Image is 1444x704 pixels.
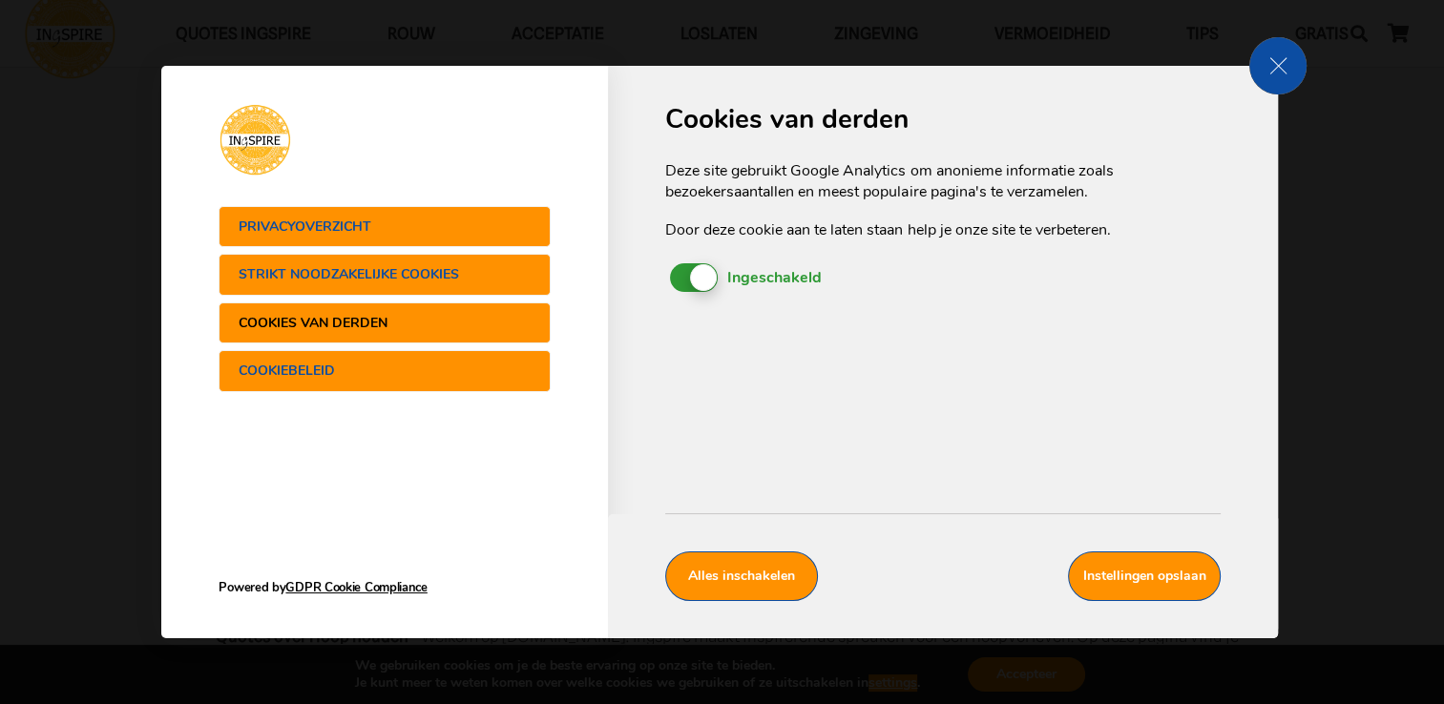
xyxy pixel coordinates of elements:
span: Cookiebeleid [239,363,492,378]
p: Door deze cookie aan te laten staan help je onze site te verbeteren. [665,219,1202,240]
p: Deze site gebruikt Google Analytics om anonieme informatie zoals bezoekersaantallen en meest popu... [665,160,1202,203]
img: Ingspire.nl - het zingevingsplatform! [219,104,291,176]
button: Cookies van derden [219,302,551,343]
span: GDPR Cookie Compliance [285,576,427,600]
span: Cookies van derden [665,104,1221,136]
button: Instellingen opslaan [1068,551,1221,601]
a: Powered byGDPR Cookie Compliance [219,557,551,619]
button: Alles inschakelen [665,551,818,601]
span: Ingeschakeld [727,263,822,292]
span: Cookies van derden [239,316,492,330]
button: Cookiebeleid [219,350,551,391]
span: Privacyoverzicht [239,219,492,234]
button: Privacyoverzicht [219,206,551,247]
button: Sluit AVG/GDPR cookie instellingen [1249,37,1307,94]
dialog: GDPR Instellingen scherm [161,66,1278,638]
button: Strikt noodzakelijke cookies [219,254,551,295]
span: Strikt noodzakelijke cookies [239,267,492,281]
